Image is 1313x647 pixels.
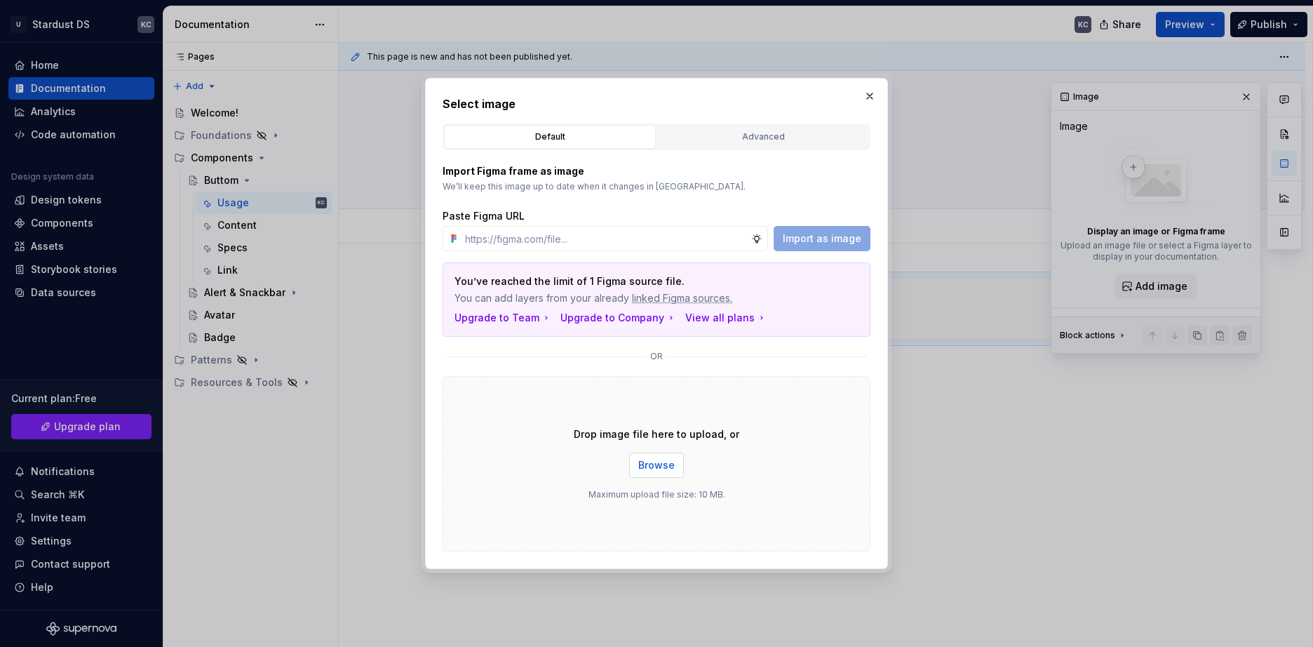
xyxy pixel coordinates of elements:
button: View all plans [685,311,767,325]
p: We’ll keep this image up to date when it changes in [GEOGRAPHIC_DATA]. [443,181,870,192]
p: or [650,351,663,362]
span: You can add layers from your already [454,291,760,305]
div: Default [449,130,651,144]
span: linked Figma sources. [632,291,732,305]
button: Upgrade to Company [560,311,677,325]
div: Advanced [662,130,864,144]
p: Drop image file here to upload, or [574,427,739,441]
button: Upgrade to Team [454,311,552,325]
p: Maximum upload file size: 10 MB. [588,489,725,500]
input: https://figma.com/file... [459,226,751,251]
span: Browse [638,458,675,472]
h2: Select image [443,95,870,112]
p: You’ve reached the limit of 1 Figma source file. [454,274,760,288]
label: Paste Figma URL [443,209,525,223]
button: Browse [629,453,684,478]
p: Import Figma frame as image [443,164,870,178]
